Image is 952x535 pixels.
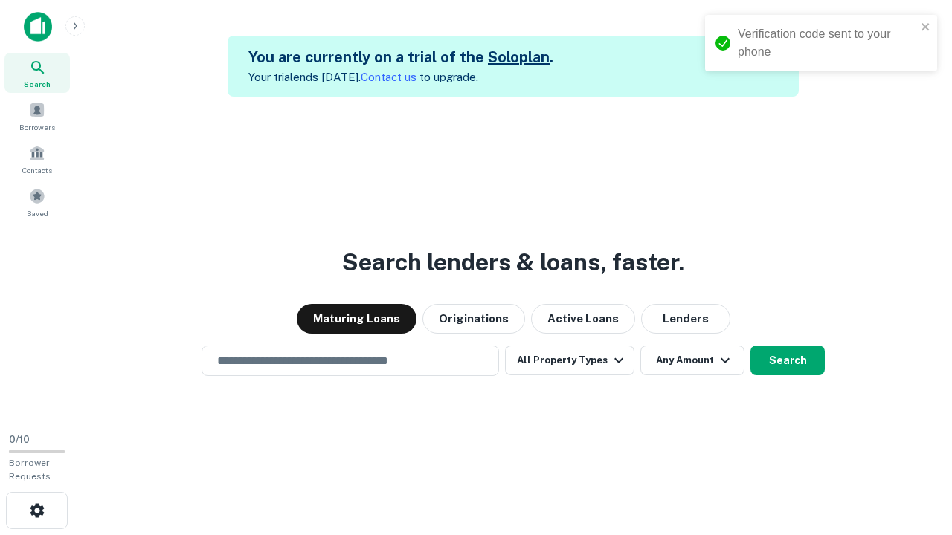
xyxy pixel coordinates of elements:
[297,304,416,334] button: Maturing Loans
[361,71,416,83] a: Contact us
[24,78,51,90] span: Search
[878,416,952,487] iframe: Chat Widget
[4,53,70,93] a: Search
[248,68,553,86] p: Your trial ends [DATE]. to upgrade.
[505,346,634,375] button: All Property Types
[27,207,48,219] span: Saved
[24,12,52,42] img: capitalize-icon.png
[342,244,684,280] h3: Search lenders & loans, faster.
[248,46,553,68] h5: You are currently on a trial of the .
[22,164,52,176] span: Contacts
[4,139,70,179] a: Contacts
[9,458,51,481] span: Borrower Requests
[921,21,931,35] button: close
[750,346,825,375] button: Search
[422,304,525,334] button: Originations
[488,48,550,66] a: Soloplan
[19,121,55,133] span: Borrowers
[738,25,916,61] div: Verification code sent to your phone
[9,434,30,445] span: 0 / 10
[531,304,635,334] button: Active Loans
[4,182,70,222] a: Saved
[641,304,730,334] button: Lenders
[4,96,70,136] a: Borrowers
[640,346,744,375] button: Any Amount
